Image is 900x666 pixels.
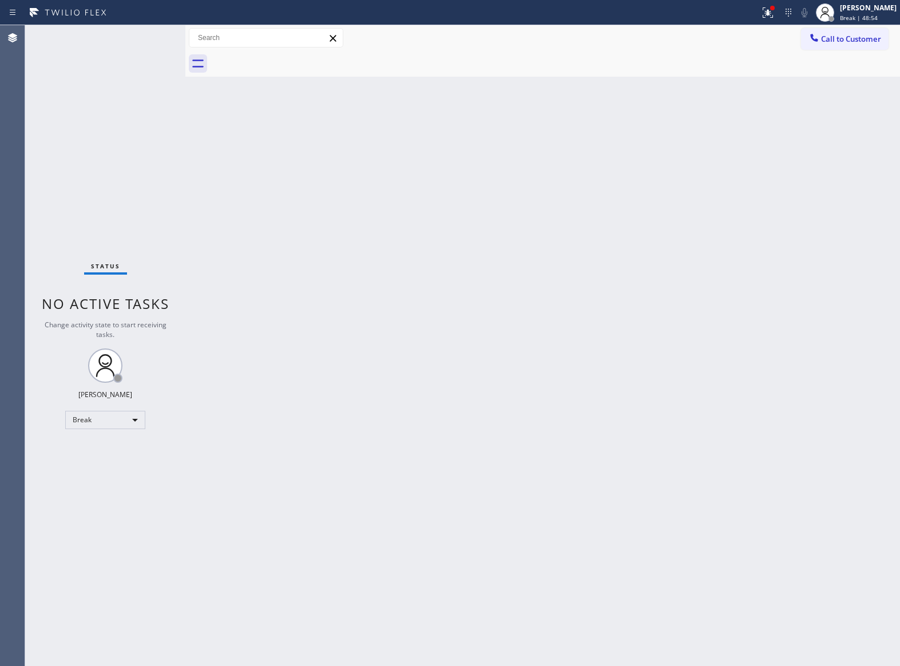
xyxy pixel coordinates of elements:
[840,3,897,13] div: [PERSON_NAME]
[45,320,166,339] span: Change activity state to start receiving tasks.
[65,411,145,429] div: Break
[821,34,881,44] span: Call to Customer
[796,5,812,21] button: Mute
[78,390,132,399] div: [PERSON_NAME]
[42,294,169,313] span: No active tasks
[840,14,878,22] span: Break | 48:54
[91,262,120,270] span: Status
[189,29,343,47] input: Search
[801,28,889,50] button: Call to Customer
